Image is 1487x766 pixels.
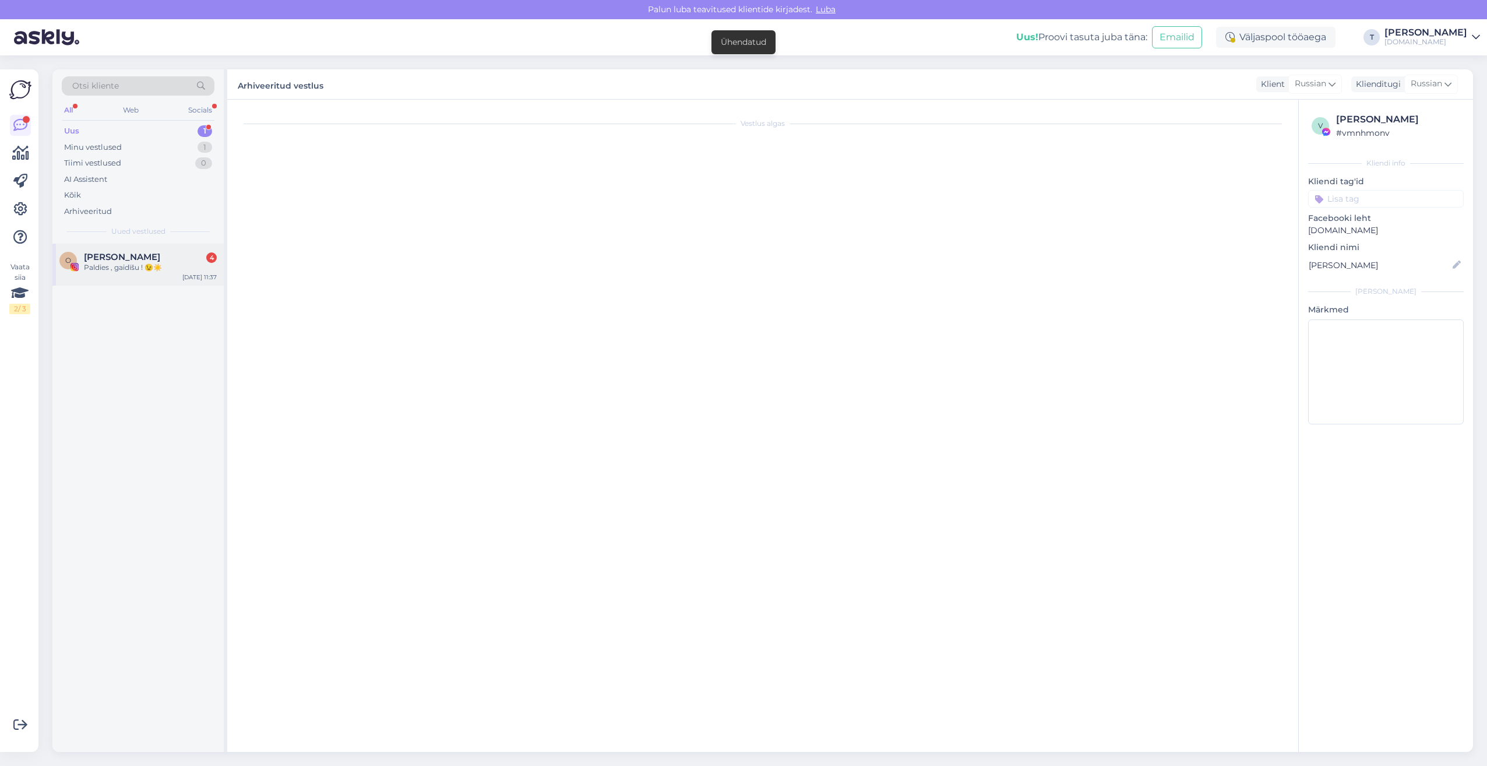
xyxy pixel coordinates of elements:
[1384,28,1480,47] a: [PERSON_NAME][DOMAIN_NAME]
[84,252,160,262] span: Olya Rogova
[1308,304,1464,316] p: Märkmed
[1411,78,1442,90] span: Russian
[9,304,30,314] div: 2 / 3
[121,103,141,118] div: Web
[1308,224,1464,237] p: [DOMAIN_NAME]
[65,256,71,265] span: O
[1384,37,1467,47] div: [DOMAIN_NAME]
[186,103,214,118] div: Socials
[1336,127,1460,139] div: # vmnhmonv
[84,262,217,273] div: Paldies , gaidīšu ! 😉☀️
[1216,27,1336,48] div: Väljaspool tööaega
[1336,113,1460,127] div: [PERSON_NAME]
[1295,78,1326,90] span: Russian
[195,157,212,169] div: 0
[64,157,121,169] div: Tiimi vestlused
[1308,158,1464,168] div: Kliendi info
[1016,30,1147,44] div: Proovi tasuta juba täna:
[1384,28,1467,37] div: [PERSON_NAME]
[62,103,75,118] div: All
[238,76,323,92] label: Arhiveeritud vestlus
[812,4,839,15] span: Luba
[1256,78,1285,90] div: Klient
[182,273,217,282] div: [DATE] 11:37
[9,262,30,314] div: Vaata siia
[1308,241,1464,254] p: Kliendi nimi
[721,36,766,48] div: Ühendatud
[64,142,122,153] div: Minu vestlused
[1308,286,1464,297] div: [PERSON_NAME]
[111,226,165,237] span: Uued vestlused
[64,174,107,185] div: AI Assistent
[1363,29,1380,45] div: T
[198,142,212,153] div: 1
[206,252,217,263] div: 4
[1016,31,1038,43] b: Uus!
[1308,175,1464,188] p: Kliendi tag'id
[9,79,31,101] img: Askly Logo
[1308,212,1464,224] p: Facebooki leht
[1351,78,1401,90] div: Klienditugi
[64,125,79,137] div: Uus
[1318,121,1323,130] span: v
[64,189,81,201] div: Kõik
[64,206,112,217] div: Arhiveeritud
[239,118,1287,129] div: Vestlus algas
[1152,26,1202,48] button: Emailid
[1308,190,1464,208] input: Lisa tag
[72,80,119,92] span: Otsi kliente
[198,125,212,137] div: 1
[1309,259,1450,272] input: Lisa nimi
